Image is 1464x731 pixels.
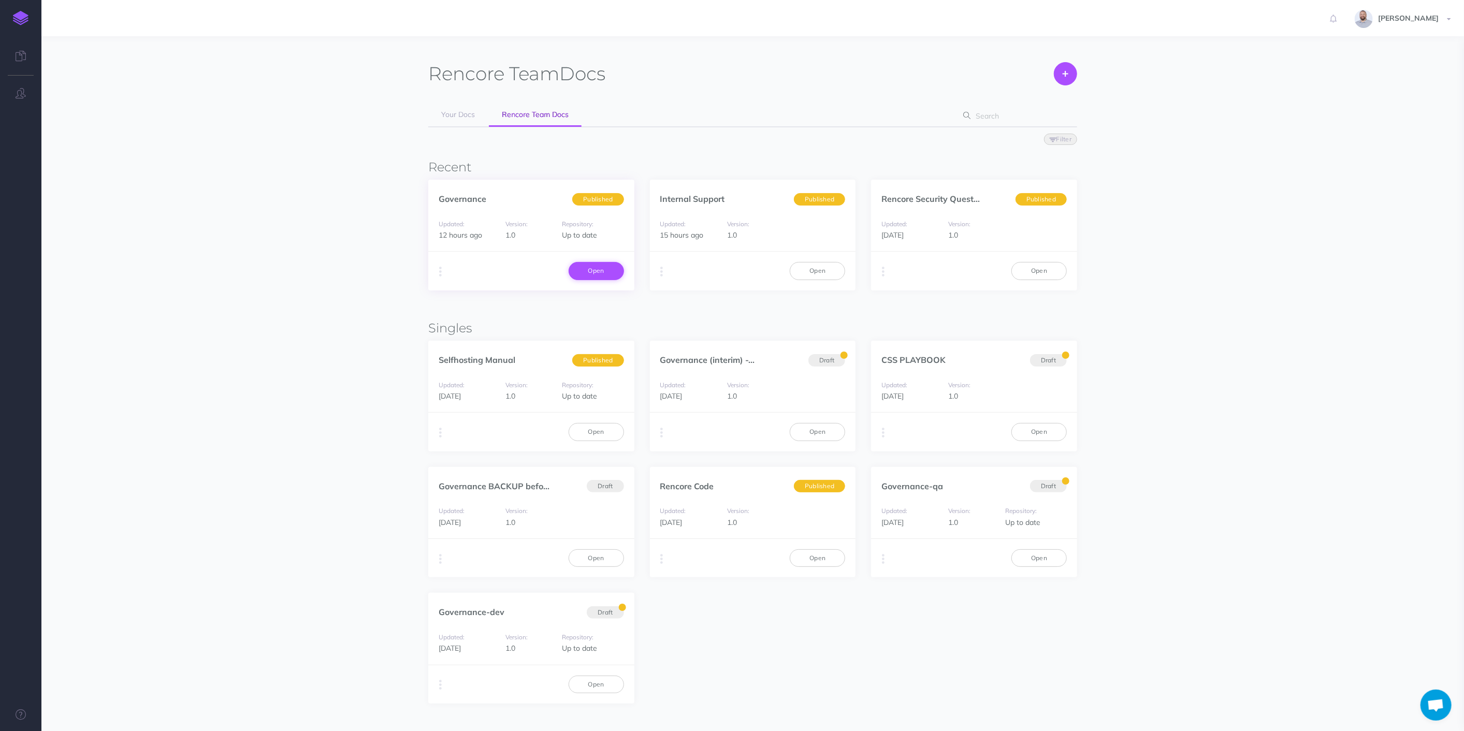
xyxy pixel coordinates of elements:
[949,381,971,389] small: Version:
[489,104,582,127] a: Rencore Team Docs
[439,391,461,401] span: [DATE]
[505,381,528,389] small: Version:
[562,633,593,641] small: Repository:
[1005,507,1037,515] small: Repository:
[439,355,515,365] a: Selfhosting Manual
[881,507,907,515] small: Updated:
[439,194,486,204] a: Governance
[439,220,465,228] small: Updated:
[562,391,597,401] span: Up to date
[505,633,528,641] small: Version:
[439,481,549,491] a: Governance BACKUP befo...
[660,518,683,527] span: [DATE]
[727,391,737,401] span: 1.0
[661,552,663,566] i: More actions
[439,381,465,389] small: Updated:
[660,355,755,365] a: Governance (interim) -...
[790,423,845,441] a: Open
[569,262,624,280] a: Open
[882,265,885,279] i: More actions
[439,518,461,527] span: [DATE]
[881,230,904,240] span: [DATE]
[428,104,488,126] a: Your Docs
[949,230,959,240] span: 1.0
[949,391,959,401] span: 1.0
[562,220,593,228] small: Repository:
[881,220,907,228] small: Updated:
[882,426,885,440] i: More actions
[727,220,749,228] small: Version:
[881,518,904,527] span: [DATE]
[1373,13,1444,23] span: [PERSON_NAME]
[439,230,482,240] span: 12 hours ago
[505,220,528,228] small: Version:
[660,391,683,401] span: [DATE]
[569,423,624,441] a: Open
[439,633,465,641] small: Updated:
[505,507,528,515] small: Version:
[881,355,946,365] a: CSS PLAYBOOK
[562,230,597,240] span: Up to date
[1355,10,1373,28] img: dqmYJ6zMSCra9RPGpxPUfVOofRKbTqLnhKYT2M4s.jpg
[949,507,971,515] small: Version:
[727,507,749,515] small: Version:
[569,676,624,693] a: Open
[881,381,907,389] small: Updated:
[949,220,971,228] small: Version:
[727,518,737,527] span: 1.0
[790,549,845,567] a: Open
[1005,518,1040,527] span: Up to date
[502,110,569,119] span: Rencore Team Docs
[439,644,461,653] span: [DATE]
[439,265,442,279] i: More actions
[13,11,28,25] img: logo-mark.svg
[661,426,663,440] i: More actions
[505,644,515,653] span: 1.0
[441,110,475,119] span: Your Docs
[1420,690,1452,721] div: Open chat
[881,194,980,204] a: Rencore Security Quest...
[562,644,597,653] span: Up to date
[661,265,663,279] i: More actions
[569,549,624,567] a: Open
[439,426,442,440] i: More actions
[439,607,504,617] a: Governance-dev
[428,62,605,85] h1: Docs
[660,481,714,491] a: Rencore Code
[505,518,515,527] span: 1.0
[660,220,686,228] small: Updated:
[949,518,959,527] span: 1.0
[428,62,559,85] span: Rencore Team
[505,230,515,240] span: 1.0
[881,481,943,491] a: Governance-qa
[660,381,686,389] small: Updated:
[727,230,737,240] span: 1.0
[727,381,749,389] small: Version:
[660,507,686,515] small: Updated:
[562,381,593,389] small: Repository:
[660,194,725,204] a: Internal Support
[428,160,1077,174] h3: Recent
[1011,423,1067,441] a: Open
[882,552,885,566] i: More actions
[439,507,465,515] small: Updated:
[1011,549,1067,567] a: Open
[1044,134,1077,145] button: Filter
[1011,262,1067,280] a: Open
[881,391,904,401] span: [DATE]
[505,391,515,401] span: 1.0
[439,678,442,692] i: More actions
[973,107,1061,125] input: Search
[660,230,704,240] span: 15 hours ago
[439,552,442,566] i: More actions
[428,321,1077,335] h3: Singles
[790,262,845,280] a: Open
